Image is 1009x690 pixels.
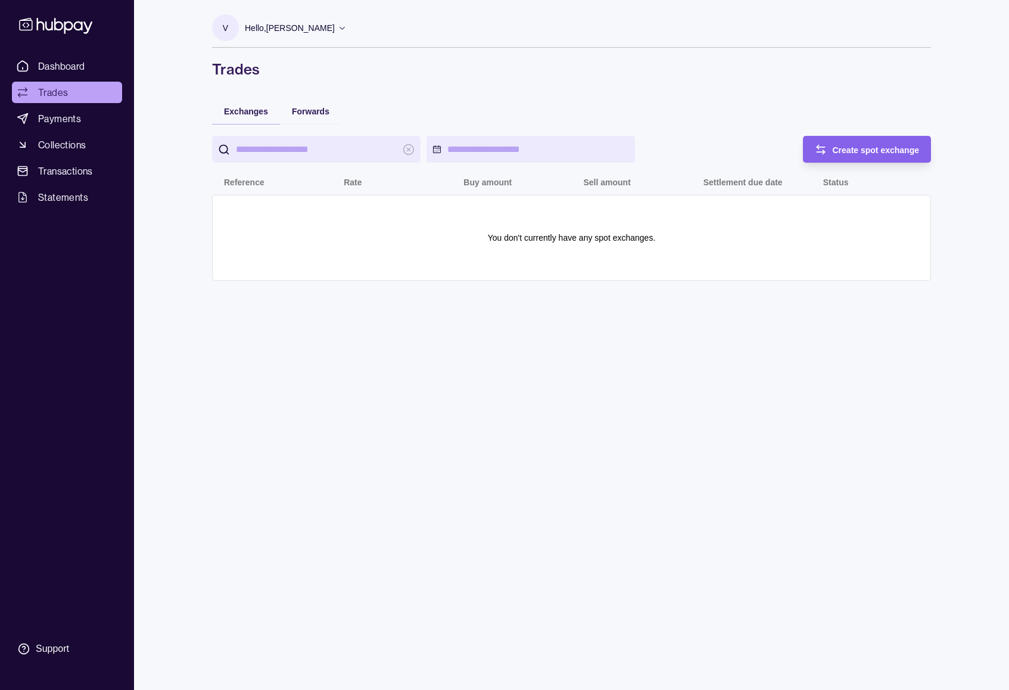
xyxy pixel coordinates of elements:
p: Reference [224,178,264,187]
button: Create spot exchange [803,136,932,163]
p: Sell amount [583,178,630,187]
p: Buy amount [463,178,512,187]
span: Exchanges [224,107,268,116]
span: Dashboard [38,59,85,73]
p: V [223,21,228,35]
a: Trades [12,82,122,103]
span: Payments [38,111,81,126]
a: Statements [12,187,122,208]
a: Dashboard [12,55,122,77]
span: Statements [38,190,88,204]
p: You don't currently have any spot exchanges. [488,231,656,244]
a: Transactions [12,160,122,182]
span: Transactions [38,164,93,178]
div: Support [36,642,69,655]
span: Collections [38,138,86,152]
span: Forwards [292,107,329,116]
a: Collections [12,134,122,156]
span: Trades [38,85,68,100]
p: Rate [344,178,362,187]
a: Payments [12,108,122,129]
a: Support [12,636,122,661]
p: Status [823,178,849,187]
h1: Trades [212,60,931,79]
p: Settlement due date [703,178,783,187]
input: search [236,136,397,163]
span: Create spot exchange [833,145,920,155]
p: Hello, [PERSON_NAME] [245,21,335,35]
